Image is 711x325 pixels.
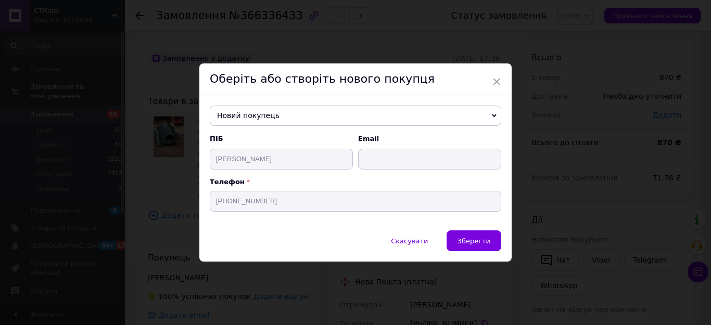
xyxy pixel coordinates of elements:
[210,134,353,144] span: ПІБ
[458,237,490,245] span: Зберегти
[210,106,501,126] span: Новий покупець
[380,230,439,251] button: Скасувати
[447,230,501,251] button: Зберегти
[358,134,501,144] span: Email
[391,237,428,245] span: Скасувати
[210,191,501,212] input: +38 096 0000000
[199,63,512,95] div: Оберіть або створіть нового покупця
[210,178,501,186] p: Телефон
[492,73,501,90] span: ×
